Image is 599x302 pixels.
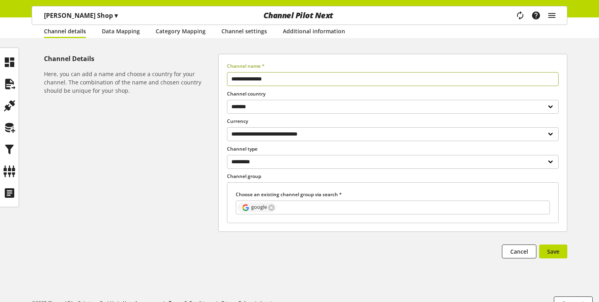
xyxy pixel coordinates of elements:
[227,90,265,97] span: Channel country
[102,27,140,35] a: Data Mapping
[44,70,215,95] h6: Here, you can add a name and choose a country for your channel. The combination of the name and c...
[236,191,550,198] label: Choose an existing channel group via search *
[227,145,258,152] span: Channel type
[221,27,267,35] a: Channel settings
[114,11,118,20] span: ▾
[238,203,276,212] span: google
[251,204,267,211] span: google
[44,27,86,35] a: Channel details
[227,118,248,124] span: Currency
[502,245,536,258] button: Cancel
[156,27,206,35] a: Category Mapping
[44,11,118,20] p: [PERSON_NAME] Shop
[227,63,265,69] span: Channel name *
[283,27,345,35] a: Additional information
[242,204,250,212] img: icon
[44,54,215,63] h5: Channel Details
[32,6,567,25] nav: main navigation
[227,173,559,180] span: Channel group
[510,247,528,256] span: Cancel
[539,245,567,258] button: Save
[547,247,559,256] span: Save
